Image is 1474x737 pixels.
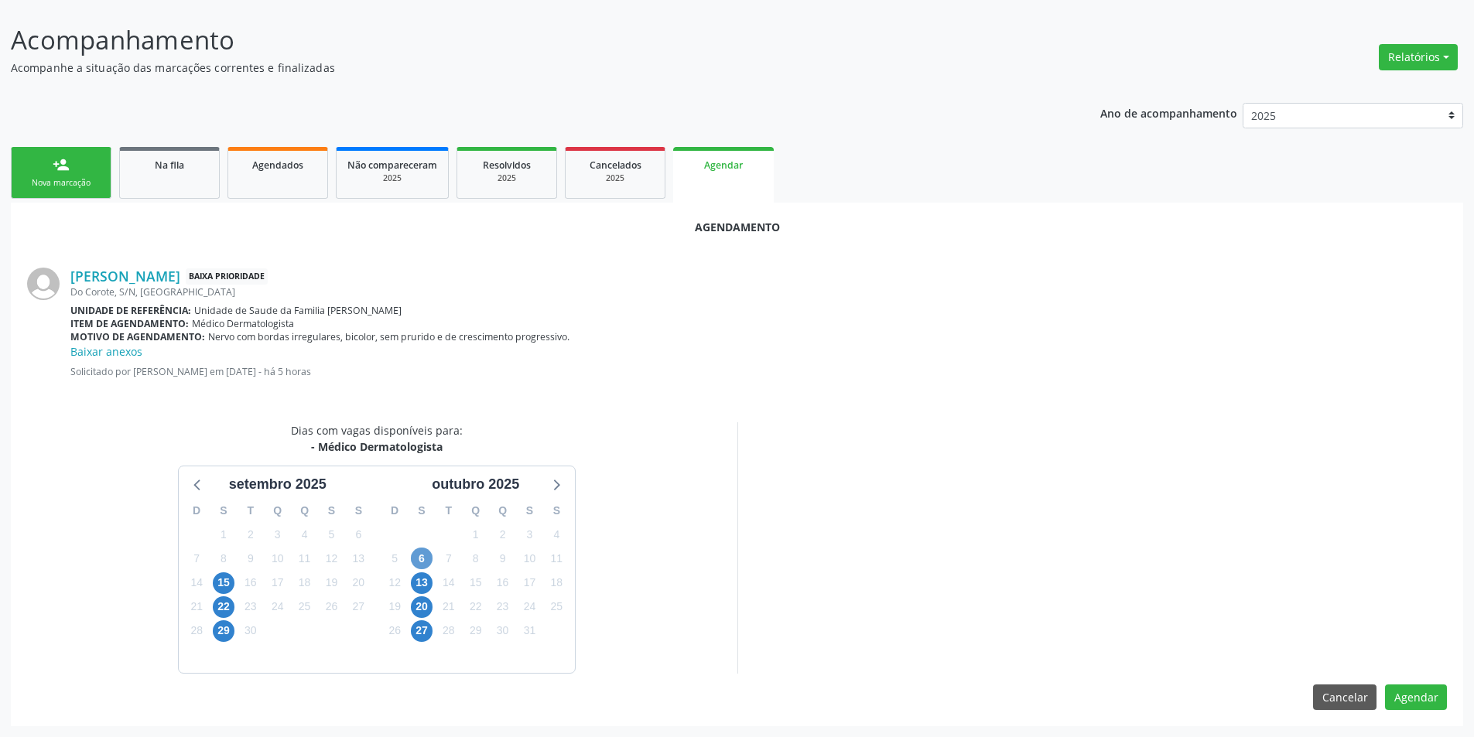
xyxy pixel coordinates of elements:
span: segunda-feira, 8 de setembro de 2025 [213,548,234,569]
div: T [435,499,462,523]
span: quarta-feira, 8 de outubro de 2025 [465,548,487,569]
span: domingo, 5 de outubro de 2025 [384,548,405,569]
p: Solicitado por [PERSON_NAME] em [DATE] - há 5 horas [70,365,1447,378]
span: segunda-feira, 22 de setembro de 2025 [213,596,234,618]
p: Acompanhe a situação das marcações correntes e finalizadas [11,60,1028,76]
div: S [345,499,372,523]
span: sexta-feira, 17 de outubro de 2025 [518,572,540,594]
span: quinta-feira, 4 de setembro de 2025 [294,524,316,545]
span: sábado, 18 de outubro de 2025 [545,572,567,594]
span: quinta-feira, 30 de outubro de 2025 [492,620,514,642]
span: sábado, 4 de outubro de 2025 [545,524,567,545]
span: quarta-feira, 1 de outubro de 2025 [465,524,487,545]
div: 2025 [347,172,437,184]
span: terça-feira, 2 de setembro de 2025 [240,524,262,545]
p: Ano de acompanhamento [1100,103,1237,122]
span: quarta-feira, 15 de outubro de 2025 [465,572,487,594]
span: segunda-feira, 15 de setembro de 2025 [213,572,234,594]
p: Acompanhamento [11,21,1028,60]
div: 2025 [576,172,654,184]
span: domingo, 28 de setembro de 2025 [186,620,207,642]
div: Q [489,499,516,523]
div: Q [264,499,291,523]
span: sábado, 6 de setembro de 2025 [347,524,369,545]
span: segunda-feira, 27 de outubro de 2025 [411,620,433,642]
span: terça-feira, 9 de setembro de 2025 [240,548,262,569]
div: S [409,499,436,523]
span: sexta-feira, 3 de outubro de 2025 [518,524,540,545]
span: terça-feira, 14 de outubro de 2025 [438,572,460,594]
span: Baixa Prioridade [186,268,268,285]
span: quarta-feira, 22 de outubro de 2025 [465,596,487,618]
div: T [237,499,264,523]
img: img [27,268,60,300]
span: Resolvidos [483,159,531,172]
span: domingo, 7 de setembro de 2025 [186,548,207,569]
div: Nova marcação [22,177,100,189]
div: outubro 2025 [426,474,525,495]
span: sábado, 11 de outubro de 2025 [545,548,567,569]
span: segunda-feira, 1 de setembro de 2025 [213,524,234,545]
div: S [543,499,570,523]
div: Agendamento [27,219,1447,235]
span: quarta-feira, 17 de setembro de 2025 [267,572,289,594]
span: domingo, 26 de outubro de 2025 [384,620,405,642]
span: terça-feira, 21 de outubro de 2025 [438,596,460,618]
span: domingo, 12 de outubro de 2025 [384,572,405,594]
span: quarta-feira, 10 de setembro de 2025 [267,548,289,569]
div: - Médico Dermatologista [291,438,463,455]
div: S [516,499,543,523]
b: Item de agendamento: [70,317,189,330]
span: terça-feira, 23 de setembro de 2025 [240,596,262,618]
span: Agendar [704,159,743,172]
div: Q [291,499,318,523]
div: D [381,499,409,523]
button: Relatórios [1379,44,1458,70]
button: Cancelar [1313,684,1377,711]
span: terça-feira, 16 de setembro de 2025 [240,572,262,594]
div: Dias com vagas disponíveis para: [291,422,463,455]
span: quinta-feira, 9 de outubro de 2025 [492,548,514,569]
span: Na fila [155,159,184,172]
span: sexta-feira, 5 de setembro de 2025 [320,524,342,545]
span: sexta-feira, 26 de setembro de 2025 [320,596,342,618]
div: Q [462,499,489,523]
span: quarta-feira, 24 de setembro de 2025 [267,596,289,618]
span: quinta-feira, 11 de setembro de 2025 [294,548,316,569]
span: sexta-feira, 31 de outubro de 2025 [518,620,540,642]
span: quinta-feira, 25 de setembro de 2025 [294,596,316,618]
span: quinta-feira, 23 de outubro de 2025 [492,596,514,618]
span: segunda-feira, 29 de setembro de 2025 [213,620,234,642]
span: terça-feira, 30 de setembro de 2025 [240,620,262,642]
div: S [318,499,345,523]
span: segunda-feira, 20 de outubro de 2025 [411,596,433,618]
span: sábado, 13 de setembro de 2025 [347,548,369,569]
span: sábado, 20 de setembro de 2025 [347,572,369,594]
span: segunda-feira, 6 de outubro de 2025 [411,548,433,569]
div: setembro 2025 [223,474,333,495]
span: Cancelados [590,159,641,172]
span: sexta-feira, 19 de setembro de 2025 [320,572,342,594]
span: sexta-feira, 12 de setembro de 2025 [320,548,342,569]
span: sábado, 27 de setembro de 2025 [347,596,369,618]
span: sexta-feira, 10 de outubro de 2025 [518,548,540,569]
span: domingo, 21 de setembro de 2025 [186,596,207,618]
span: Agendados [252,159,303,172]
span: Unidade de Saude da Familia [PERSON_NAME] [194,304,402,317]
div: person_add [53,156,70,173]
span: Não compareceram [347,159,437,172]
span: segunda-feira, 13 de outubro de 2025 [411,572,433,594]
div: Do Corote, S/N, [GEOGRAPHIC_DATA] [70,285,1447,299]
span: terça-feira, 28 de outubro de 2025 [438,620,460,642]
div: D [183,499,210,523]
span: quinta-feira, 16 de outubro de 2025 [492,572,514,594]
span: sábado, 25 de outubro de 2025 [545,596,567,618]
b: Unidade de referência: [70,304,191,317]
div: S [210,499,238,523]
span: quinta-feira, 18 de setembro de 2025 [294,572,316,594]
span: quinta-feira, 2 de outubro de 2025 [492,524,514,545]
a: Baixar anexos [70,344,142,359]
span: domingo, 14 de setembro de 2025 [186,572,207,594]
div: 2025 [468,172,545,184]
span: quarta-feira, 29 de outubro de 2025 [465,620,487,642]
